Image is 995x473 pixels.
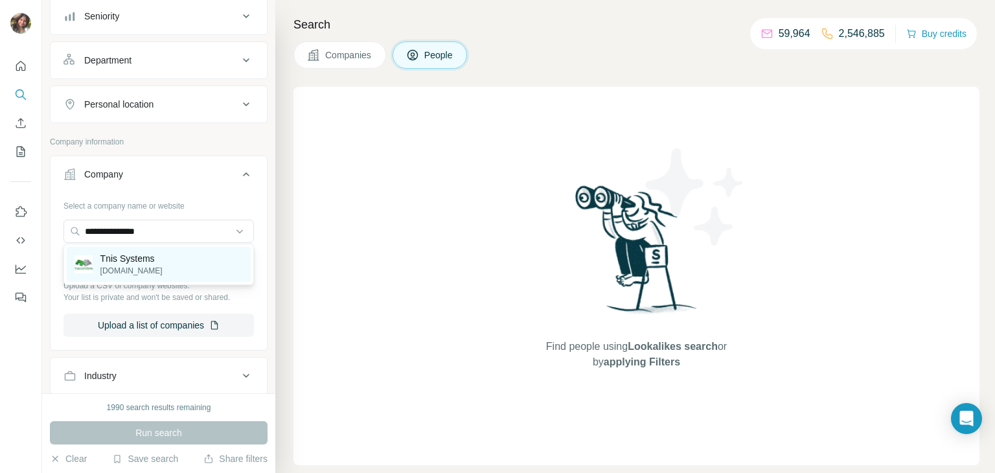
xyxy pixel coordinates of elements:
[604,356,680,367] span: applying Filters
[10,54,31,78] button: Quick start
[10,140,31,163] button: My lists
[951,403,982,434] div: Open Intercom Messenger
[424,49,454,62] span: People
[203,452,268,465] button: Share filters
[532,339,740,370] span: Find people using or by
[10,229,31,252] button: Use Surfe API
[74,255,93,273] img: Tnis Systems
[293,16,979,34] h4: Search
[51,45,267,76] button: Department
[112,452,178,465] button: Save search
[100,252,163,265] p: Tnis Systems
[839,26,885,41] p: 2,546,885
[51,159,267,195] button: Company
[906,25,966,43] button: Buy credits
[63,280,254,292] p: Upload a CSV of company websites.
[84,54,132,67] div: Department
[10,13,31,34] img: Avatar
[10,83,31,106] button: Search
[50,452,87,465] button: Clear
[569,182,704,327] img: Surfe Illustration - Woman searching with binoculars
[10,257,31,281] button: Dashboard
[325,49,372,62] span: Companies
[84,168,123,181] div: Company
[84,10,119,23] div: Seniority
[637,139,753,255] img: Surfe Illustration - Stars
[51,89,267,120] button: Personal location
[63,292,254,303] p: Your list is private and won't be saved or shared.
[84,98,154,111] div: Personal location
[10,200,31,224] button: Use Surfe on LinkedIn
[628,341,718,352] span: Lookalikes search
[10,111,31,135] button: Enrich CSV
[63,314,254,337] button: Upload a list of companies
[100,265,163,277] p: [DOMAIN_NAME]
[10,286,31,309] button: Feedback
[51,360,267,391] button: Industry
[84,369,117,382] div: Industry
[50,136,268,148] p: Company information
[107,402,211,413] div: 1990 search results remaining
[63,195,254,212] div: Select a company name or website
[51,1,267,32] button: Seniority
[779,26,810,41] p: 59,964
